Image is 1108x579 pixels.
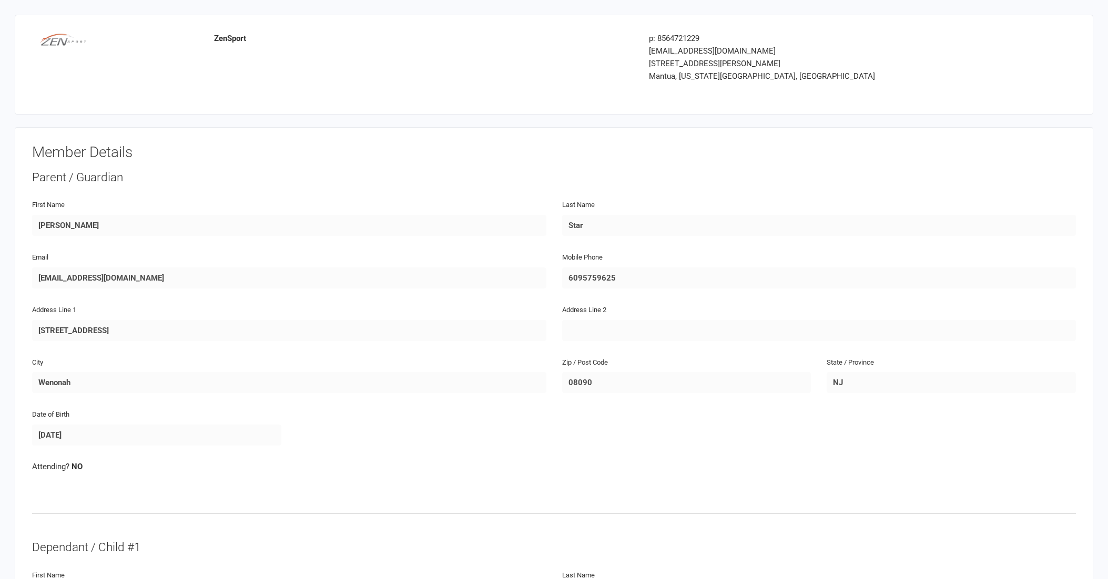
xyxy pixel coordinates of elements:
div: p: 8564721229 [649,32,981,45]
label: Email [32,252,48,263]
label: City [32,357,43,368]
img: logo.png [40,32,87,47]
div: [EMAIL_ADDRESS][DOMAIN_NAME] [649,45,981,57]
h3: Member Details [32,144,1076,161]
strong: ZenSport [214,34,246,43]
span: Attending? [32,462,69,471]
div: [STREET_ADDRESS][PERSON_NAME] [649,57,981,70]
label: First Name [32,200,65,211]
label: State / Province [827,357,874,368]
div: Dependant / Child #1 [32,539,1076,556]
label: Mobile Phone [562,252,603,263]
label: Address Line 1 [32,305,76,316]
label: Address Line 2 [562,305,606,316]
label: Date of Birth [32,409,69,420]
label: Last Name [562,200,595,211]
label: Zip / Post Code [562,357,608,368]
div: Parent / Guardian [32,169,1076,186]
strong: NO [72,462,83,471]
div: Mantua, [US_STATE][GEOGRAPHIC_DATA], [GEOGRAPHIC_DATA] [649,70,981,82]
